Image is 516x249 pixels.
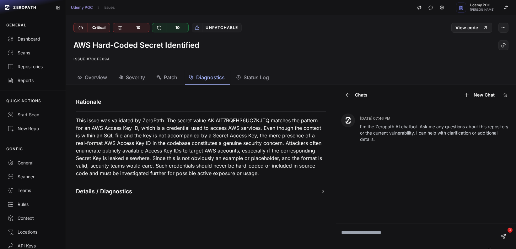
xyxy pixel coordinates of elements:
div: Dashboard [8,36,58,42]
a: View code [451,23,492,33]
button: New Chat [460,90,498,100]
div: Rules [8,201,58,207]
span: Severity [126,74,145,81]
div: Repositories [8,64,58,70]
h1: Rationale [76,97,101,106]
span: Overview [85,74,107,81]
span: Diagnostics [196,74,225,81]
span: Patch [164,74,177,81]
p: QUICK ACTIONS [6,98,41,103]
span: 1 [508,228,513,233]
div: Scanner [8,174,58,180]
nav: breadcrumb [71,5,115,10]
div: Unpatchable [202,23,241,32]
a: Udemy POC [71,5,93,10]
p: GENERAL [6,23,26,28]
div: Start Scan [8,112,58,118]
h1: AWS Hard-Coded Secret Identified [73,40,199,50]
span: Udemy POC [470,3,495,7]
span: [PERSON_NAME] [470,8,495,11]
div: General [8,160,58,166]
button: Details / Diagnostics [76,187,326,196]
iframe: Intercom live chat [495,228,510,243]
div: Reports [8,77,58,84]
span: ZEROPATH [13,5,36,10]
button: Chats [341,90,371,100]
div: Context [8,215,58,221]
h1: Details / Diagnostics [76,187,132,196]
span: Status Log [244,74,269,81]
div: Teams [8,187,58,194]
a: Issues [104,5,115,10]
p: CONFIG [6,147,23,152]
a: ZEROPATH [3,3,51,13]
p: I'm the Zeropath AI chatbot. Ask me any questions about this repository or the current vulnerabil... [360,124,511,142]
div: New Repo [8,125,58,132]
div: Scans [8,50,58,56]
img: Zeropath AI [345,117,351,124]
p: This issue was validated by ZeroPath. The secret value AKIAIT7RQFH36UC7KJTQ matches the pattern f... [76,117,326,177]
div: Critical [88,23,110,32]
div: API Keys [8,243,58,249]
div: Locations [8,229,58,235]
p: [DATE] 07:46 PM [360,116,511,121]
div: 10 [127,23,149,32]
div: 10 [166,23,188,32]
p: Issue #7c0fe69a [73,55,508,63]
svg: chevron right, [96,5,100,10]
